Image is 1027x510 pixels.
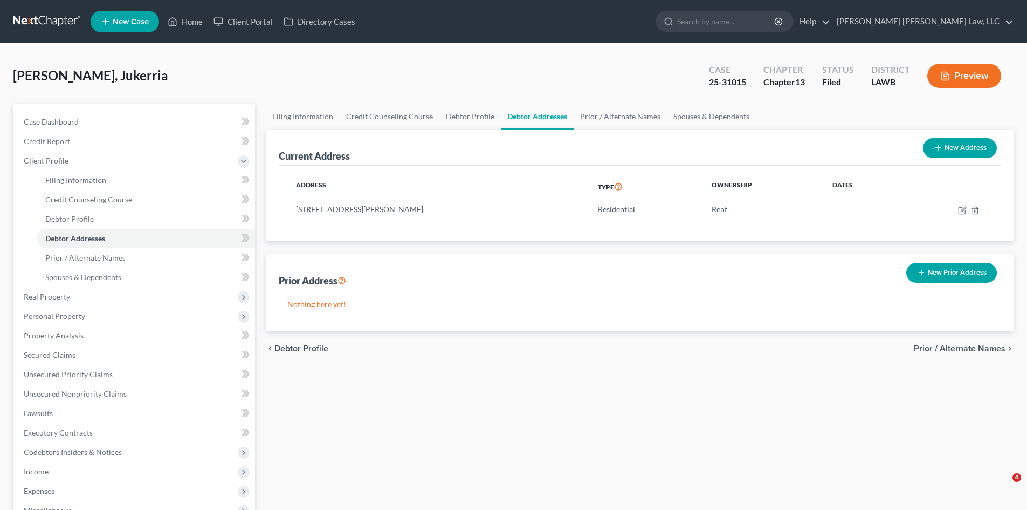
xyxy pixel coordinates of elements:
[208,12,278,31] a: Client Portal
[287,174,589,199] th: Address
[709,64,746,76] div: Case
[914,344,1005,353] span: Prior / Alternate Names
[15,132,255,151] a: Credit Report
[24,389,127,398] span: Unsecured Nonpriority Claims
[763,76,805,89] div: Chapter
[266,104,340,130] a: Filing Information
[24,447,122,457] span: Codebtors Insiders & Notices
[703,199,824,220] td: Rent
[15,326,255,345] a: Property Analysis
[24,486,54,495] span: Expenses
[1012,473,1021,482] span: 4
[990,473,1016,499] iframe: Intercom live chat
[703,174,824,199] th: Ownership
[37,229,255,248] a: Debtor Addresses
[287,199,589,220] td: [STREET_ADDRESS][PERSON_NAME]
[914,344,1014,353] button: Prior / Alternate Names chevron_right
[589,199,703,220] td: Residential
[37,171,255,190] a: Filing Information
[274,344,328,353] span: Debtor Profile
[24,467,49,476] span: Income
[15,423,255,443] a: Executory Contracts
[279,149,350,162] div: Current Address
[45,273,121,282] span: Spouses & Dependents
[923,138,997,158] button: New Address
[287,299,992,310] p: Nothing here yet!
[15,365,255,384] a: Unsecured Priority Claims
[278,12,361,31] a: Directory Cases
[871,64,910,76] div: District
[45,175,106,185] span: Filing Information
[24,137,70,146] span: Credit Report
[37,190,255,209] a: Credit Counseling Course
[24,350,75,359] span: Secured Claims
[822,76,854,89] div: Filed
[15,345,255,365] a: Secured Claims
[45,253,126,262] span: Prior / Alternate Names
[266,344,328,353] button: chevron_left Debtor Profile
[574,104,667,130] a: Prior / Alternate Names
[667,104,756,130] a: Spouses & Dependents
[24,311,85,321] span: Personal Property
[37,248,255,268] a: Prior / Alternate Names
[677,11,776,31] input: Search by name...
[24,331,84,340] span: Property Analysis
[24,117,79,126] span: Case Dashboard
[439,104,501,130] a: Debtor Profile
[589,174,703,199] th: Type
[927,64,1001,88] button: Preview
[45,214,94,223] span: Debtor Profile
[794,12,830,31] a: Help
[24,292,70,301] span: Real Property
[340,104,439,130] a: Credit Counseling Course
[822,64,854,76] div: Status
[824,174,902,199] th: Dates
[763,64,805,76] div: Chapter
[831,12,1014,31] a: [PERSON_NAME] [PERSON_NAME] Law, LLC
[162,12,208,31] a: Home
[15,112,255,132] a: Case Dashboard
[37,209,255,229] a: Debtor Profile
[24,428,93,437] span: Executory Contracts
[871,76,910,89] div: LAWB
[795,77,805,87] span: 13
[279,274,346,287] div: Prior Address
[24,370,113,379] span: Unsecured Priority Claims
[501,104,574,130] a: Debtor Addresses
[709,76,746,89] div: 25-31015
[24,409,53,418] span: Lawsuits
[266,344,274,353] i: chevron_left
[1005,344,1014,353] i: chevron_right
[45,234,105,243] span: Debtor Addresses
[15,404,255,423] a: Lawsuits
[15,384,255,404] a: Unsecured Nonpriority Claims
[906,263,997,283] button: New Prior Address
[24,156,68,165] span: Client Profile
[113,18,149,26] span: New Case
[45,195,132,204] span: Credit Counseling Course
[37,268,255,287] a: Spouses & Dependents
[13,67,168,83] span: [PERSON_NAME], Jukerria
